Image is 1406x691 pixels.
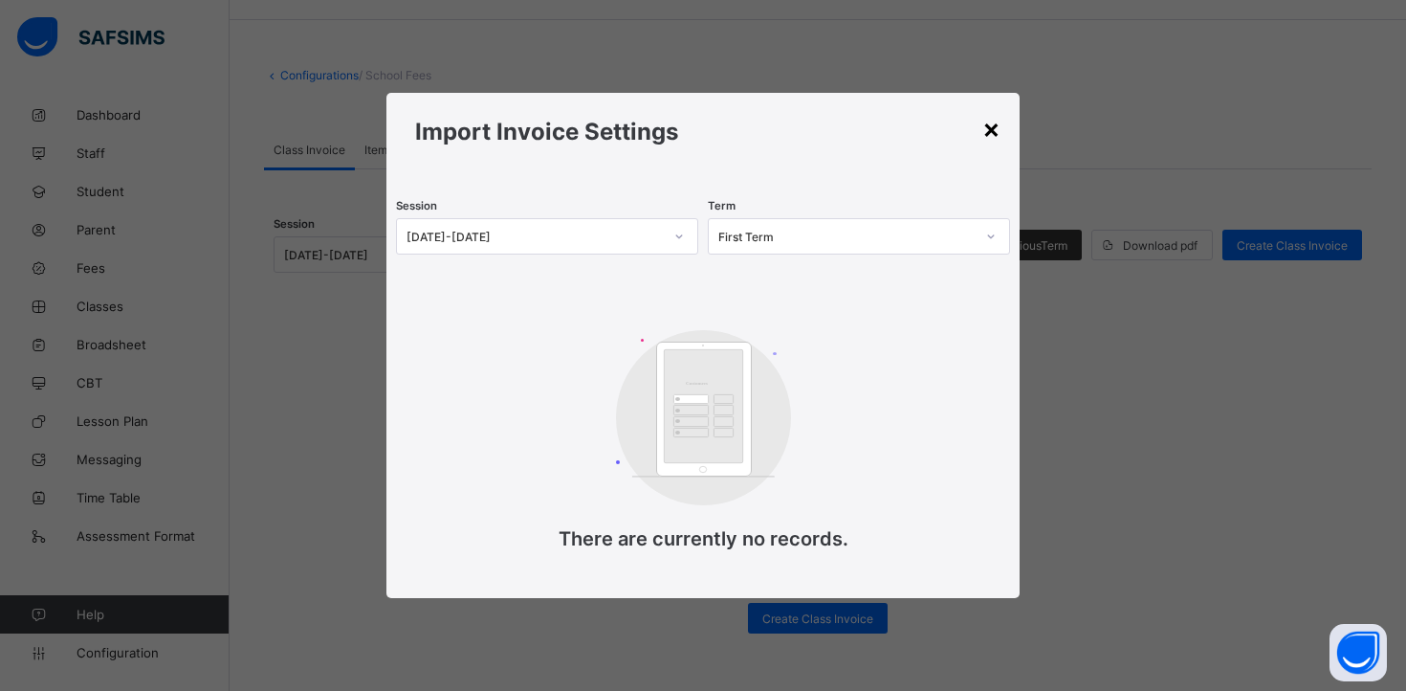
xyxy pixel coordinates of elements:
button: Open asap [1329,624,1387,681]
span: Term [708,199,736,212]
div: There are currently no records. [512,311,894,589]
div: First Term [718,230,975,244]
div: [DATE]-[DATE] [406,230,663,244]
tspan: Customers [686,381,708,386]
div: × [982,112,1000,145]
h1: Import Invoice Settings [415,118,991,145]
span: Session [396,199,437,212]
p: There are currently no records. [512,527,894,550]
